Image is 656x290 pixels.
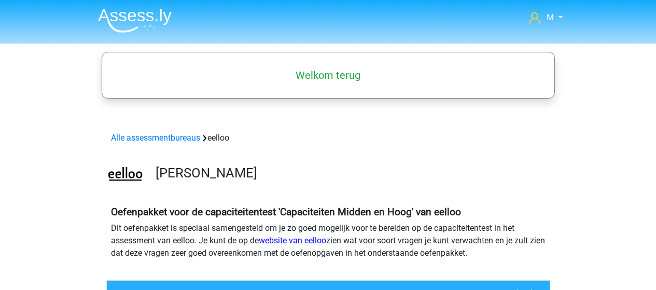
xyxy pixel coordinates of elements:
[111,133,200,143] a: Alle assessmentbureaus
[156,165,542,181] h3: [PERSON_NAME]
[107,69,550,81] h5: Welkom terug
[547,12,554,22] span: M
[107,157,144,194] img: eelloo.png
[107,132,550,144] div: eelloo
[98,8,172,33] img: Assessly
[525,11,566,24] a: M
[111,206,461,218] b: Oefenpakket voor de capaciteitentest 'Capaciteiten Midden en Hoog' van eelloo
[111,222,546,259] p: Dit oefenpakket is speciaal samengesteld om je zo goed mogelijk voor te bereiden op de capaciteit...
[259,236,326,245] a: website van eelloo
